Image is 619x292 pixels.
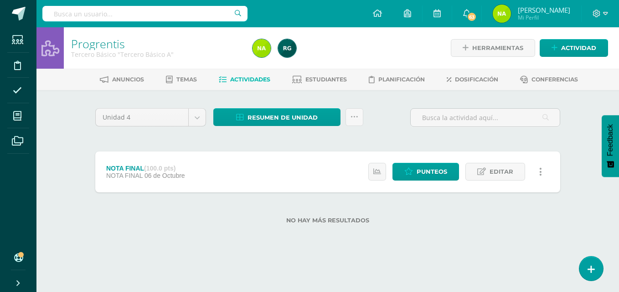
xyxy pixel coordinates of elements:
a: Resumen de unidad [213,108,340,126]
button: Feedback - Mostrar encuesta [602,115,619,177]
span: NOTA FINAL [106,172,143,179]
a: Punteos [392,163,459,181]
a: Estudiantes [292,72,347,87]
a: Planificación [369,72,425,87]
span: Mi Perfil [518,14,570,21]
span: Punteos [417,163,447,180]
label: No hay más resultados [95,217,560,224]
strong: (100.0 pts) [144,165,175,172]
img: e044b199acd34bf570a575bac584e1d1.png [278,39,296,57]
span: Editar [490,163,513,180]
span: Planificación [378,76,425,83]
div: Tercero Básico 'Tercero Básico A' [71,50,242,59]
span: 63 [467,12,477,22]
span: Temas [176,76,197,83]
input: Busca la actividad aquí... [411,109,560,126]
span: [PERSON_NAME] [518,5,570,15]
span: Resumen de unidad [248,109,318,126]
a: Actividad [540,39,608,57]
span: Herramientas [472,40,523,56]
img: e7204cb6e19894517303226b3150e977.png [253,39,271,57]
span: Dosificación [455,76,498,83]
span: Anuncios [112,76,144,83]
span: Feedback [606,124,614,156]
a: Anuncios [100,72,144,87]
input: Busca un usuario... [42,6,248,21]
a: Herramientas [451,39,535,57]
a: Unidad 4 [96,109,206,126]
a: Temas [166,72,197,87]
span: 06 de Octubre [144,172,185,179]
span: Actividades [230,76,270,83]
h1: Progrentis [71,37,242,50]
a: Progrentis [71,36,125,51]
img: e7204cb6e19894517303226b3150e977.png [493,5,511,23]
span: Actividad [561,40,596,56]
a: Actividades [219,72,270,87]
a: Conferencias [520,72,578,87]
a: Dosificación [447,72,498,87]
span: Estudiantes [305,76,347,83]
span: Conferencias [531,76,578,83]
div: NOTA FINAL [106,165,185,172]
span: Unidad 4 [103,109,181,126]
